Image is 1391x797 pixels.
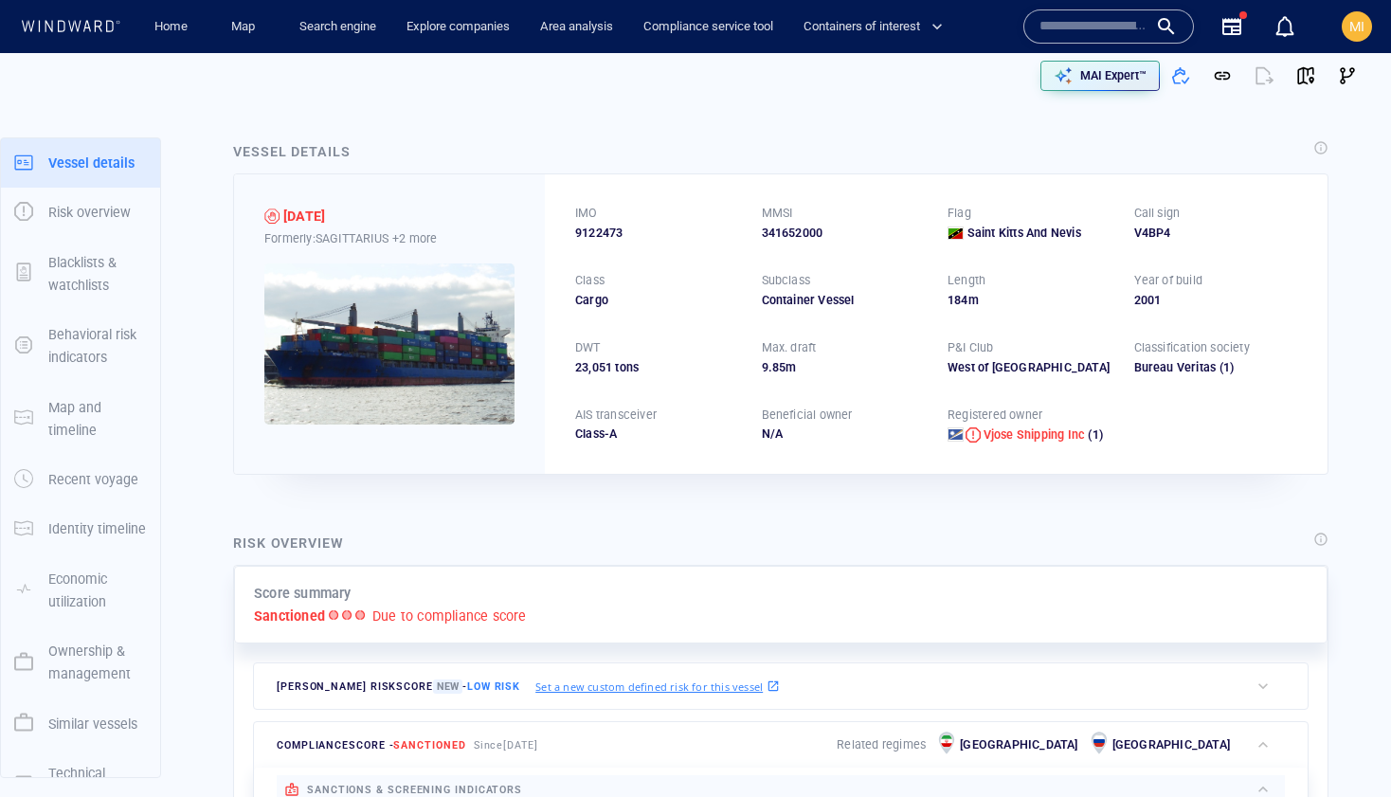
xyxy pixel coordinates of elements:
p: Blacklists & watchlists [48,251,147,298]
button: Visual Link Analysis [1327,55,1368,97]
p: Subclass [762,272,811,289]
div: West of England [948,359,1111,376]
div: 23,051 tons [575,359,739,376]
p: Year of build [1134,272,1203,289]
a: Ownership & management [1,653,160,671]
div: Formerly: SAGITTARIUS [264,228,515,248]
div: 341652000 [762,225,926,242]
span: 85 [772,360,786,374]
p: P&I Club [948,339,994,356]
span: MI [1349,19,1364,34]
p: Vessel details [48,152,135,174]
p: Similar vessels [48,713,137,735]
p: [GEOGRAPHIC_DATA] [1112,736,1230,753]
button: Add to vessel list [1160,55,1201,97]
span: Sanctioned [393,739,465,752]
a: Vessel details [1,153,160,171]
a: Risk overview [1,203,160,221]
button: View on map [1285,55,1327,97]
span: Since [DATE] [474,739,539,752]
div: Bureau Veritas [1134,359,1298,376]
span: N/A [762,426,784,441]
span: 9 [762,360,768,374]
span: Containers of interest [804,16,943,38]
p: Sanctioned [254,605,325,627]
div: Container Vessel [762,292,926,309]
p: MMSI [762,205,793,222]
a: Similar vessels [1,714,160,732]
span: compliance score - [277,739,466,752]
div: [DATE] [283,205,325,227]
p: +2 more [392,228,437,248]
span: DHANU [283,205,325,227]
div: Vessel details [233,140,351,163]
div: Notification center [1274,15,1296,38]
p: Call sign [1134,205,1181,222]
iframe: Chat [1310,712,1377,783]
p: Economic utilization [48,568,147,614]
button: Behavioral risk indicators [1,310,160,383]
button: Ownership & management [1,626,160,699]
span: 9122473 [575,225,623,242]
p: Map and timeline [48,396,147,443]
span: . [768,360,772,374]
button: Similar vessels [1,699,160,749]
div: V4BP4 [1134,225,1298,242]
a: Behavioral risk indicators [1,336,160,354]
button: Recent voyage [1,455,160,504]
button: MAI Expert™ [1040,61,1160,91]
span: m [786,360,796,374]
a: Economic utilization [1,580,160,598]
p: Due to compliance score [372,605,527,627]
p: DWT [575,339,601,356]
p: Max. draft [762,339,817,356]
button: Home [140,10,201,44]
span: [PERSON_NAME] risk score - [277,679,520,694]
p: Flag [948,205,971,222]
span: 184 [948,293,968,307]
span: Low risk [467,680,520,693]
button: Get link [1201,55,1243,97]
a: Compliance service tool [636,10,781,44]
p: Length [948,272,985,289]
p: Registered owner [948,407,1042,424]
p: MAI Expert™ [1080,67,1147,84]
a: Identity timeline [1,519,160,537]
button: Map [216,10,277,44]
a: Map and timeline [1,408,160,426]
p: Risk overview [48,201,131,224]
a: Set a new custom defined risk for this vessel [535,676,780,697]
button: Containers of interest [796,10,959,44]
span: Class-A [575,426,617,441]
span: m [968,293,979,307]
span: New [433,679,462,694]
div: Bureau Veritas [1134,359,1217,376]
a: Recent voyage [1,470,160,488]
button: Risk overview [1,188,160,237]
p: Score summary [254,582,352,605]
p: AIS transceiver [575,407,657,424]
button: Blacklists & watchlists [1,238,160,311]
span: Saint Kitts And Nevis [967,225,1081,242]
a: Blacklists & watchlists [1,263,160,281]
p: Identity timeline [48,517,146,540]
p: IMO [575,205,598,222]
a: Search engine [292,10,384,44]
button: Vessel details [1,138,160,188]
a: Area analysis [533,10,621,44]
p: Behavioral risk indicators [48,323,147,370]
img: 5905dbdc81e6d86340f09a3d_0 [264,263,515,425]
div: 2001 [1134,292,1298,309]
div: Risk overview [233,532,344,554]
p: Ownership & management [48,640,147,686]
p: Set a new custom defined risk for this vessel [535,679,763,695]
div: Sanctioned [264,208,280,224]
a: Technical details [1,774,160,792]
span: (1) [1085,426,1103,444]
a: Explore companies [399,10,517,44]
a: Home [147,10,195,44]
